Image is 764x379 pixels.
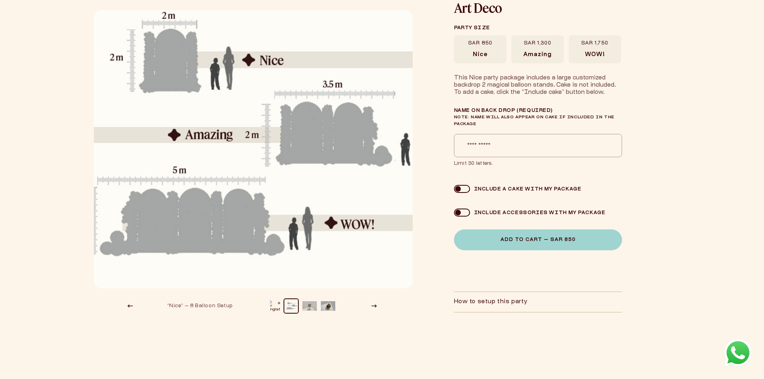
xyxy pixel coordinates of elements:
[454,2,622,14] h1: Art Deco
[265,299,280,313] button: Load image 1 in gallery view
[470,210,606,216] div: Include accessories with my package
[454,292,622,312] summary: How to setup this party
[523,51,551,59] span: Amazing
[454,116,614,126] span: Note: Name will also appear on cake if included in the package
[93,10,411,315] media-gallery: Gallery Viewer
[470,186,582,192] div: Include a cake with my package
[454,20,621,35] legend: Party size
[454,298,528,306] h2: How to setup this party
[302,299,317,313] button: Load image 3 in gallery view
[468,40,492,47] span: SAR 850
[321,299,335,313] button: Load image 4 in gallery view
[581,40,608,47] span: SAR 1,750
[454,160,622,167] span: Limit 30 letters.
[454,107,622,128] label: Name on Back Drop (required)
[454,229,622,250] button: Add to Cart — SAR 850
[501,237,576,242] span: Add to Cart — SAR 850
[524,40,551,47] span: SAR 1,300
[365,297,383,315] button: Slide right
[167,302,242,310] div: “Nice” — 8 Balloon Setup
[122,297,139,315] button: Slide left
[585,51,605,59] span: WOW!
[454,75,622,96] div: This Nice party package includes a large customized backdrop 2 magical balloon stands. Cake is no...
[284,299,298,313] button: Load image 2 in gallery view
[473,51,488,59] span: Nice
